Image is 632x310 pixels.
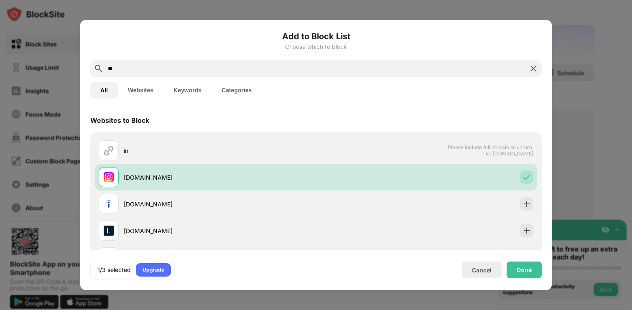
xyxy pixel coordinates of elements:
[124,200,316,208] div: [DOMAIN_NAME]
[124,173,316,182] div: [DOMAIN_NAME]
[90,30,542,43] h6: Add to Block List
[104,199,114,209] img: favicons
[90,116,149,125] div: Websites to Block
[97,266,131,274] div: 1/3 selected
[163,82,212,99] button: Keywords
[118,82,163,99] button: Websites
[90,43,542,50] div: Choose which to block
[528,64,538,74] img: search-close
[472,267,492,274] div: Cancel
[90,82,118,99] button: All
[143,266,164,274] div: Upgrade
[124,226,316,235] div: [DOMAIN_NAME]
[104,226,114,236] img: favicons
[124,146,316,155] div: in
[212,82,262,99] button: Categories
[104,145,114,155] img: url.svg
[94,64,104,74] img: search.svg
[517,267,532,273] div: Done
[447,144,533,157] span: Please include full domain structure, like [DOMAIN_NAME]
[104,172,114,182] img: favicons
